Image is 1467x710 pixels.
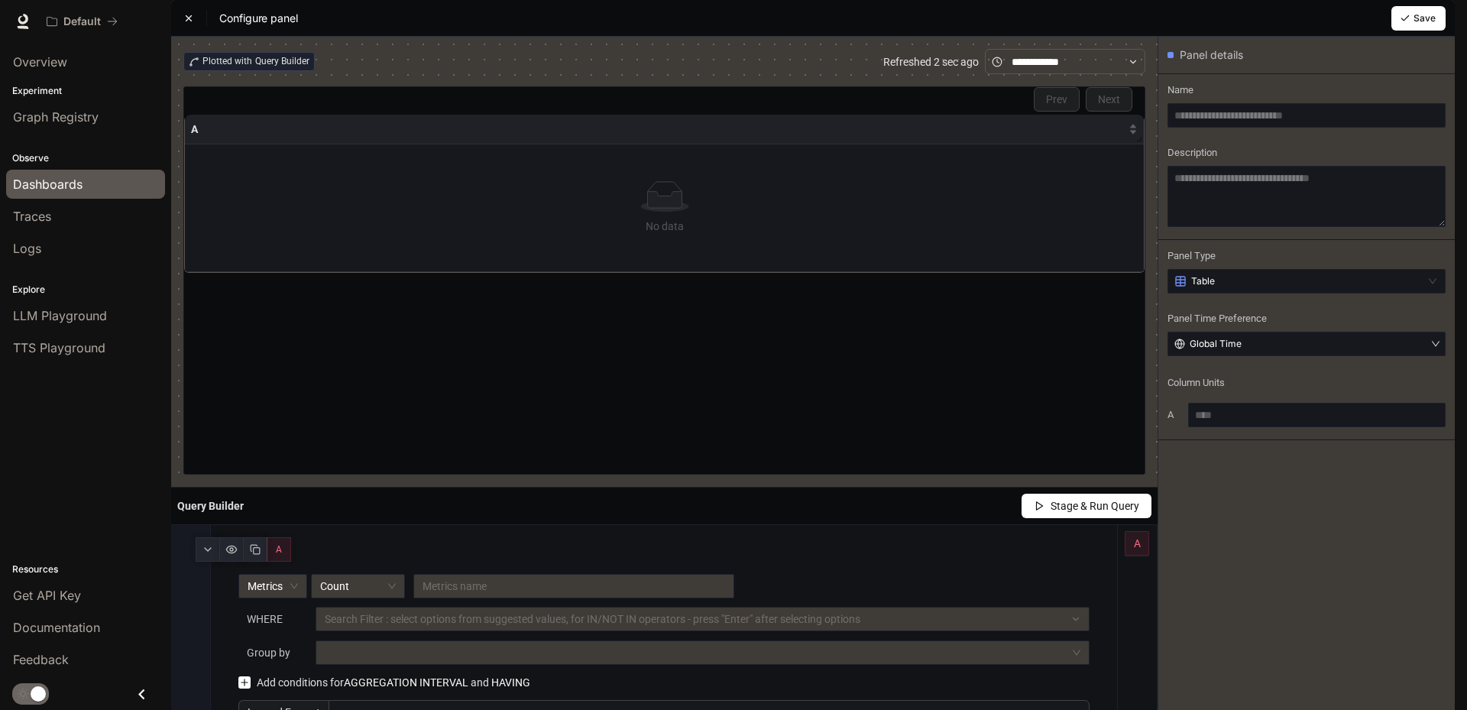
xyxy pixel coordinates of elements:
button: Global Timedown [1167,332,1446,356]
div: Plotted with [183,52,315,71]
button: Prev [1034,87,1080,112]
article: Query Builder [177,498,244,514]
div: No data [203,218,1125,235]
th: A [185,115,1144,144]
button: Next [1086,87,1132,112]
article: Add conditions for and [257,674,530,691]
span: Configure panel [206,11,298,26]
span: Description [1167,146,1446,160]
article: Group by [247,644,290,661]
span: A [191,121,1125,138]
button: All workspaces [40,6,125,37]
span: down [1431,339,1440,349]
span: Panel details [1180,47,1242,63]
span: Save [1414,11,1436,25]
span: Count [320,575,396,598]
span: Stage & Run Query [1051,498,1139,514]
span: Name [1167,83,1446,97]
button: A [1125,531,1149,556]
span: Query Builder [255,54,309,69]
span: Column Units [1167,377,1225,388]
p: Default [63,15,101,28]
span: Metrics [248,575,298,598]
span: Panel Time Preference [1167,312,1446,326]
button: A [267,537,291,562]
span: Table [1191,275,1215,287]
button: Save [1391,6,1446,31]
article: WHERE [247,611,283,627]
span: A [276,543,282,557]
button: Stage & Run Query [1022,494,1151,518]
article: Refreshed 2 sec ago [883,53,979,70]
span: Panel Type [1167,249,1446,263]
span: Global Time [1190,338,1242,350]
span: A [1167,408,1182,422]
span: A [1134,535,1141,552]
